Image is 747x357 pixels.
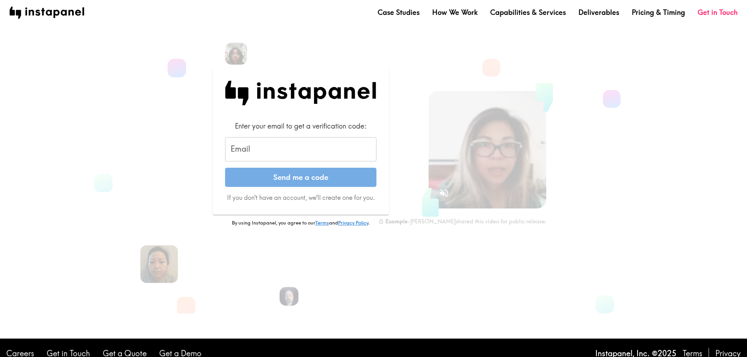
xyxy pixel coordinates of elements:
[385,218,407,225] b: Example
[378,218,546,225] div: - [PERSON_NAME] shared this video for public release.
[225,193,376,202] p: If you don't have an account, we'll create one for you.
[338,219,368,226] a: Privacy Policy
[632,7,685,17] a: Pricing & Timing
[315,219,329,226] a: Terms
[378,7,420,17] a: Case Studies
[225,81,376,105] img: Instapanel
[280,287,298,306] img: Aaron
[578,7,619,17] a: Deliverables
[9,7,84,19] img: instapanel
[436,185,453,201] button: Sound is off
[225,168,376,187] button: Send me a code
[698,7,738,17] a: Get in Touch
[140,245,178,283] img: Lisa
[225,43,247,65] img: Heena
[490,7,566,17] a: Capabilities & Services
[432,7,478,17] a: How We Work
[213,219,389,227] p: By using Instapanel, you agree to our and .
[225,121,376,131] div: Enter your email to get a verification code:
